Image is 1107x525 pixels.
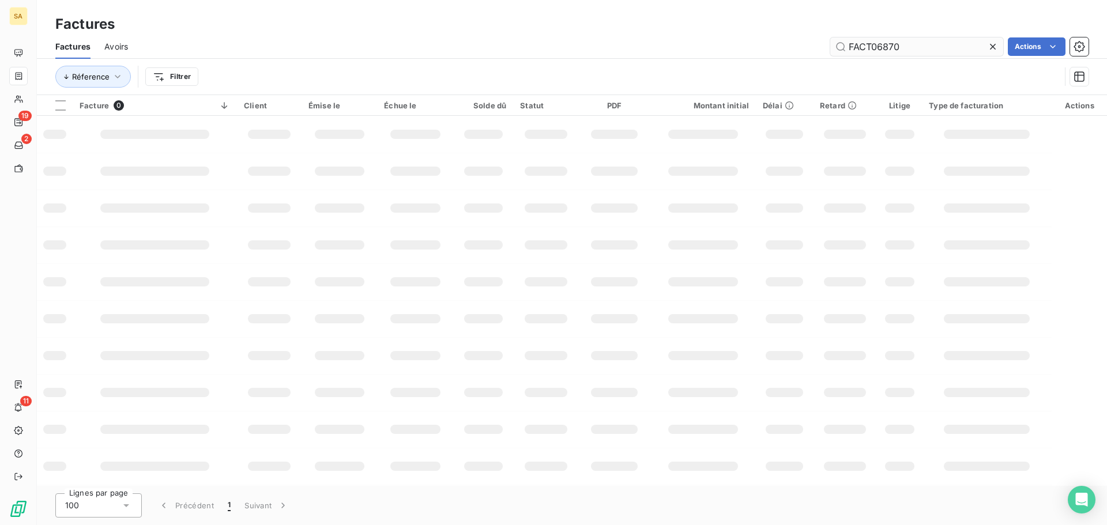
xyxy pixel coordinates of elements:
div: Montant initial [657,101,749,110]
button: Actions [1008,37,1065,56]
button: Suivant [238,493,296,518]
div: Échue le [384,101,447,110]
div: SA [9,7,28,25]
span: 0 [114,100,124,111]
span: Réference [72,72,110,81]
button: Réference [55,66,131,88]
div: Open Intercom Messenger [1068,486,1095,513]
span: 100 [65,500,79,511]
button: Filtrer [145,67,198,86]
span: 2 [21,134,32,144]
div: Retard [820,101,871,110]
span: Avoirs [104,41,128,52]
span: 11 [20,396,32,406]
span: Factures [55,41,91,52]
div: Actions [1059,101,1100,110]
button: 1 [221,493,238,518]
div: Type de facturation [929,101,1045,110]
div: PDF [585,101,643,110]
div: Délai [763,101,806,110]
div: Litige [884,101,916,110]
div: Solde dû [461,101,506,110]
div: Client [244,101,295,110]
h3: Factures [55,14,115,35]
img: Logo LeanPay [9,500,28,518]
span: Facture [80,101,109,110]
span: 19 [18,111,32,121]
div: Émise le [308,101,370,110]
div: Statut [520,101,571,110]
input: Rechercher [830,37,1003,56]
span: 1 [228,500,231,511]
button: Précédent [151,493,221,518]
